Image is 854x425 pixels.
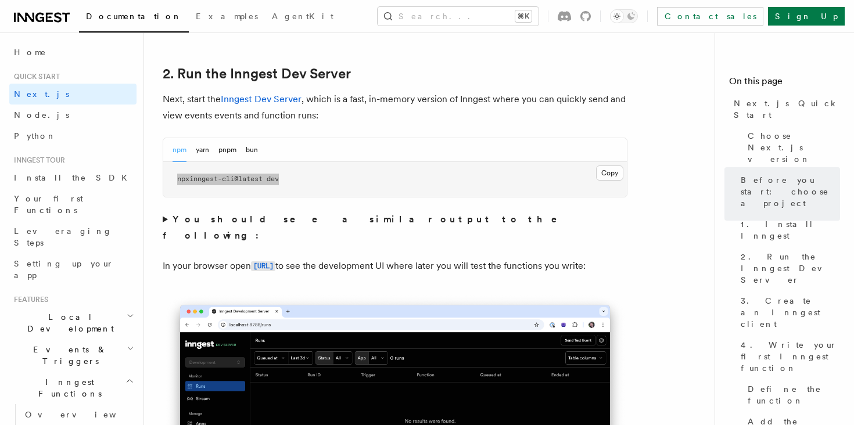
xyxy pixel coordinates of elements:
span: Define the function [748,383,840,406]
button: Events & Triggers [9,339,137,372]
span: 3. Create an Inngest client [741,295,840,330]
a: [URL] [251,260,275,271]
button: Inngest Functions [9,372,137,404]
p: Next, start the , which is a fast, in-memory version of Inngest where you can quickly send and vi... [163,91,627,124]
span: Setting up your app [14,259,114,280]
span: AgentKit [272,12,333,21]
a: Contact sales [657,7,763,26]
span: Quick start [9,72,60,81]
a: Leveraging Steps [9,221,137,253]
a: Python [9,125,137,146]
span: Overview [25,410,145,419]
a: Choose Next.js version [743,125,840,170]
button: Local Development [9,307,137,339]
span: Node.js [14,110,69,120]
a: Next.js Quick Start [729,93,840,125]
span: Inngest Functions [9,376,125,399]
a: 2. Run the Inngest Dev Server [163,66,351,82]
span: inngest-cli@latest [189,175,263,183]
a: 2. Run the Inngest Dev Server [736,246,840,290]
span: Choose Next.js version [748,130,840,165]
a: Inngest Dev Server [221,93,302,105]
span: Before you start: choose a project [741,174,840,209]
summary: You should see a similar output to the following: [163,211,627,244]
button: yarn [196,138,209,162]
a: Define the function [743,379,840,411]
button: bun [246,138,258,162]
button: Toggle dark mode [610,9,638,23]
code: [URL] [251,261,275,271]
strong: You should see a similar output to the following: [163,214,573,241]
span: 2. Run the Inngest Dev Server [741,251,840,286]
a: 4. Write your first Inngest function [736,334,840,379]
a: AgentKit [265,3,340,31]
span: 4. Write your first Inngest function [741,339,840,374]
a: Examples [189,3,265,31]
a: Setting up your app [9,253,137,286]
a: Next.js [9,84,137,105]
span: Inngest tour [9,156,65,165]
h4: On this page [729,74,840,93]
span: Install the SDK [14,173,134,182]
a: Node.js [9,105,137,125]
span: Leveraging Steps [14,226,112,247]
span: Examples [196,12,258,21]
a: Documentation [79,3,189,33]
kbd: ⌘K [515,10,532,22]
span: Documentation [86,12,182,21]
span: Next.js [14,89,69,99]
a: Overview [20,404,137,425]
a: Install the SDK [9,167,137,188]
a: Sign Up [768,7,845,26]
a: Before you start: choose a project [736,170,840,214]
span: dev [267,175,279,183]
a: Home [9,42,137,63]
button: npm [173,138,186,162]
span: Events & Triggers [9,344,127,367]
p: In your browser open to see the development UI where later you will test the functions you write: [163,258,627,275]
button: Search...⌘K [378,7,539,26]
span: Features [9,295,48,304]
span: Home [14,46,46,58]
button: Copy [596,165,623,181]
span: Python [14,131,56,141]
button: pnpm [218,138,236,162]
span: Your first Functions [14,194,83,215]
span: npx [177,175,189,183]
a: 1. Install Inngest [736,214,840,246]
span: Next.js Quick Start [734,98,840,121]
span: Local Development [9,311,127,334]
span: 1. Install Inngest [741,218,840,242]
a: Your first Functions [9,188,137,221]
a: 3. Create an Inngest client [736,290,840,334]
